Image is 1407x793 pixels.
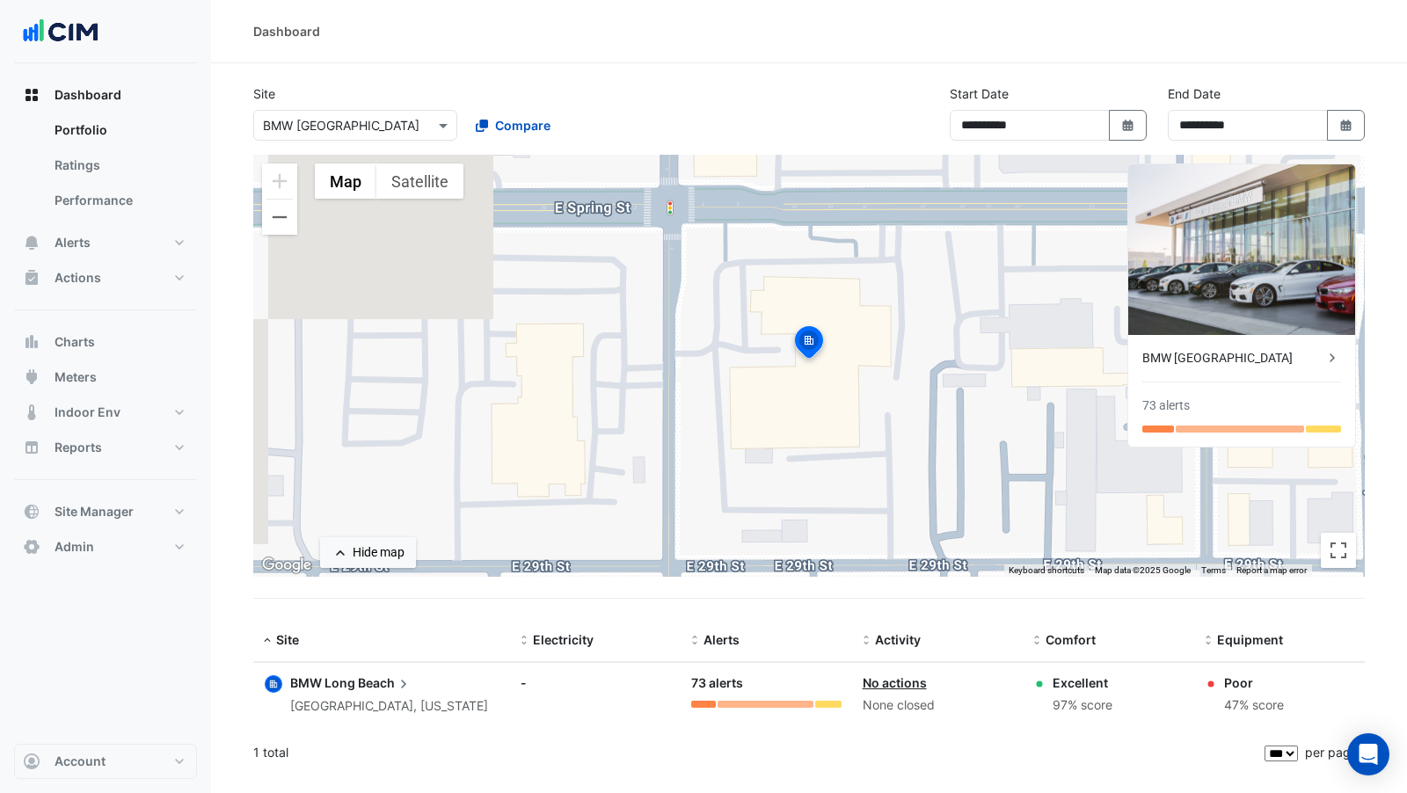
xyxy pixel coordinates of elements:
[23,269,40,287] app-icon: Actions
[315,164,376,199] button: Show street map
[253,731,1261,775] div: 1 total
[1053,673,1112,692] div: Excellent
[14,529,197,564] button: Admin
[23,86,40,104] app-icon: Dashboard
[863,675,927,690] a: No actions
[290,675,355,690] span: BMW Long
[55,503,134,520] span: Site Manager
[14,360,197,395] button: Meters
[23,439,40,456] app-icon: Reports
[14,324,197,360] button: Charts
[55,269,101,287] span: Actions
[691,673,841,694] div: 73 alerts
[1321,533,1356,568] button: Toggle fullscreen view
[14,395,197,430] button: Indoor Env
[55,368,97,386] span: Meters
[14,260,197,295] button: Actions
[1142,349,1323,367] div: BMW [GEOGRAPHIC_DATA]
[1128,164,1355,335] img: BMW Long Beach
[55,538,94,556] span: Admin
[14,430,197,465] button: Reports
[1046,632,1096,647] span: Comfort
[1142,396,1190,415] div: 73 alerts
[320,537,416,568] button: Hide map
[790,324,828,366] img: site-pin-selected.svg
[1168,84,1221,103] label: End Date
[253,22,320,40] div: Dashboard
[950,84,1009,103] label: Start Date
[14,77,197,113] button: Dashboard
[495,116,550,135] span: Compare
[14,113,197,225] div: Dashboard
[1338,118,1354,133] fa-icon: Select Date
[55,404,120,421] span: Indoor Env
[464,110,562,141] button: Compare
[1224,673,1284,692] div: Poor
[1217,632,1283,647] span: Equipment
[1347,733,1389,775] div: Open Intercom Messenger
[258,554,316,577] a: Open this area in Google Maps (opens a new window)
[353,543,405,562] div: Hide map
[23,234,40,251] app-icon: Alerts
[55,86,121,104] span: Dashboard
[55,439,102,456] span: Reports
[23,503,40,520] app-icon: Site Manager
[253,84,275,103] label: Site
[14,494,197,529] button: Site Manager
[376,164,463,199] button: Show satellite imagery
[1236,565,1307,575] a: Report a map error
[1305,745,1358,760] span: per page
[276,632,299,647] span: Site
[14,744,197,779] button: Account
[863,695,1012,716] div: None closed
[1009,564,1084,577] button: Keyboard shortcuts
[40,148,197,183] a: Ratings
[262,200,297,235] button: Zoom out
[23,404,40,421] app-icon: Indoor Env
[290,696,488,717] div: [GEOGRAPHIC_DATA], [US_STATE]
[23,333,40,351] app-icon: Charts
[14,225,197,260] button: Alerts
[55,333,95,351] span: Charts
[1053,695,1112,716] div: 97% score
[521,673,670,692] div: -
[703,632,740,647] span: Alerts
[358,673,412,693] span: Beach
[55,753,106,770] span: Account
[1224,695,1284,716] div: 47% score
[533,632,594,647] span: Electricity
[262,164,297,199] button: Zoom in
[23,538,40,556] app-icon: Admin
[40,113,197,148] a: Portfolio
[23,368,40,386] app-icon: Meters
[875,632,921,647] span: Activity
[21,14,100,49] img: Company Logo
[1201,565,1226,575] a: Terms (opens in new tab)
[55,234,91,251] span: Alerts
[1120,118,1136,133] fa-icon: Select Date
[258,554,316,577] img: Google
[1095,565,1191,575] span: Map data ©2025 Google
[40,183,197,218] a: Performance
